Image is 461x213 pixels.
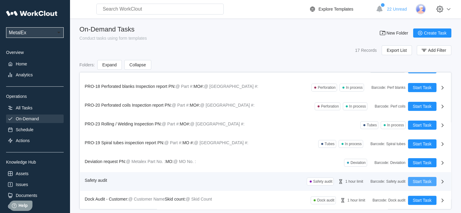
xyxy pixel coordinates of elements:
a: Skills [6,202,64,211]
div: Knowledge Hub [6,160,64,165]
span: PRO-23 Rolling / Welding Inspection PN: [85,121,162,126]
a: Safety auditSafety audit1 hour limitBarcode:Safety auditStart Task [80,172,451,191]
div: Tubes [367,123,377,127]
span: MO#: [190,103,200,108]
div: Explore Templates [319,7,353,12]
div: Documents [16,193,37,198]
div: Barcode : [370,179,385,184]
a: PRO-23 Rolling / Welding Inspection PN:@ Part #:MO#:@ [GEOGRAPHIC_DATA] #:TubesIn processStart Task [80,116,451,135]
div: 1 hour limit [347,198,365,202]
div: Safety audit [313,179,332,184]
a: Assets [6,169,64,178]
div: Home [16,62,27,66]
div: Perf coils [390,104,405,108]
img: user-3.png [416,4,426,14]
span: Add Filter [428,48,446,52]
span: MO: [165,159,173,164]
span: Start Task [413,161,432,165]
button: Start Task [408,102,436,111]
div: Spiral tubes [386,142,405,146]
a: Documents [6,191,64,200]
div: On-Demand Tasks [79,25,147,33]
span: PRO-20 Perforated coils Inspection report PN: [85,103,172,108]
a: PRO-19 Spiral tubes inspection report PN:@ Part #:MO #:@ [GEOGRAPHIC_DATA] #:TubesIn processBarco... [80,135,451,153]
div: Deviation [390,161,405,165]
span: MO#: [193,84,204,89]
span: Start Task [413,104,432,108]
a: PRO-18 Perforated blanks Inspection report PN:@ Part #:MO#:@ [GEOGRAPHIC_DATA] #:PerforationIn pr... [80,78,451,97]
button: Start Task [408,196,436,205]
button: Start Task [408,139,436,148]
div: Barcode : [374,161,389,165]
div: In process [345,142,362,146]
div: Perforation [321,104,339,108]
div: Actions [16,138,30,143]
span: Collapse [129,63,146,67]
mark: @ MO No. : [173,159,196,164]
button: Start Task [408,121,436,130]
mark: @ Part #: [162,121,180,126]
span: Export List [387,48,407,52]
div: Perforation [318,85,336,90]
div: Conduct tasks using form templates [79,36,147,41]
button: Start Task [408,177,436,186]
button: New Folder [376,28,413,38]
div: Barcode : [375,104,389,108]
button: Start Task [408,83,436,92]
button: Create Task [413,28,451,38]
a: On-Demand [6,115,64,123]
div: 17 Records [355,48,377,53]
div: Deviation [350,161,366,165]
mark: @ Part #: [165,140,182,145]
mark: @ Part #: [172,103,190,108]
div: Assets [16,171,28,176]
div: On-Demand [16,116,39,121]
mark: @ [GEOGRAPHIC_DATA] #: [204,84,258,89]
span: PRO-18 Perforated blanks Inspection report PN: [85,84,176,89]
a: Schedule [6,125,64,134]
div: Overview [6,50,64,55]
a: PRO-20 Perforated coils Inspection report PN:@ Part #:MO#:@ [GEOGRAPHIC_DATA] #:PerforationIn pro... [80,97,451,116]
mark: @ Metalex Part No. : [126,159,165,164]
mark: @ Part #: [175,84,193,89]
div: Perf blanks [387,85,405,90]
span: Skid count: [165,197,185,201]
div: Tubes [325,142,335,146]
span: Start Task [413,123,432,127]
div: Folders : [79,62,95,67]
a: Home [6,60,64,68]
div: Barcode : [371,85,386,90]
a: Issues [6,180,64,189]
span: Start Task [413,85,432,90]
span: Dock Audit - Customer: [85,197,129,201]
div: Barcode : [370,142,385,146]
button: Expand [97,60,122,70]
span: PRO-19 Spiral tubes inspection report PN: [85,140,165,145]
button: Collapse [124,60,151,70]
span: Deviation request PN: [85,159,126,164]
span: Start Task [413,142,432,146]
span: Safety audit [85,178,107,183]
a: All Tasks [6,104,64,112]
div: Operations [6,94,64,99]
a: Actions [6,136,64,145]
div: Dock audit [388,198,406,202]
a: Analytics [6,71,64,79]
div: All Tasks [16,105,32,110]
mark: @ [GEOGRAPHIC_DATA] #: [190,121,244,126]
span: MO#: [180,121,190,126]
span: MO #: [182,140,194,145]
a: Explore Templates [309,5,373,13]
div: In process [349,104,366,108]
span: 22 Unread [387,7,407,12]
div: Analytics [16,72,33,77]
button: Export List [382,45,412,55]
span: Start Task [413,198,432,202]
div: Barcode : [372,198,387,202]
a: Deviation request PN:@ Metalex Part No. :MO:@ MO No. :DeviationBarcode:DeviationStart Task [80,153,451,172]
div: In process [346,85,362,90]
span: Expand [102,63,117,67]
button: Add Filter [417,45,451,55]
div: Issues [16,182,28,187]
